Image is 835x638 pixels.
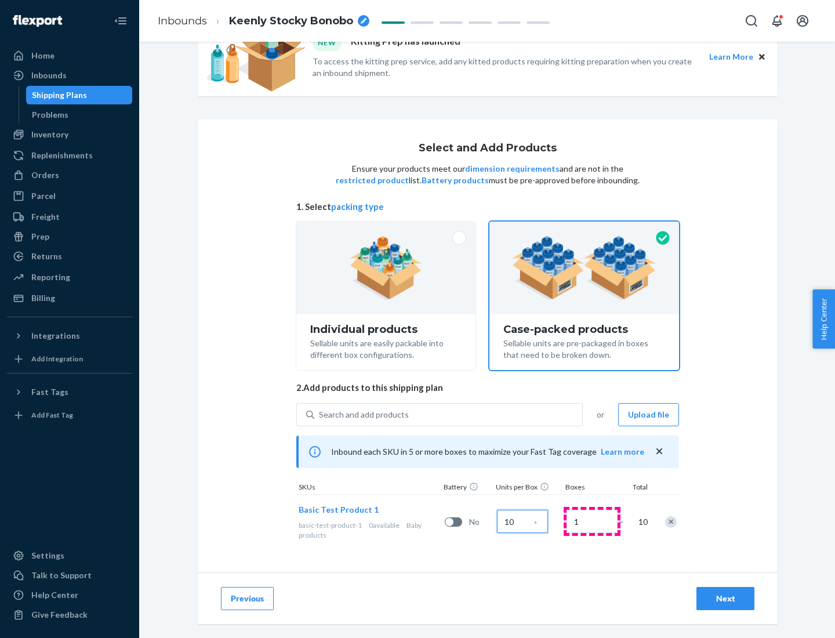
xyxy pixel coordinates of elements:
button: Open Search Box [740,9,763,32]
p: To access the kitting prep service, add any kitted products requiring kitting preparation when yo... [313,56,699,79]
div: Baby products [299,520,440,540]
div: Individual products [310,324,462,335]
a: Freight [7,208,132,226]
h1: Select and Add Products [419,143,557,154]
p: Kitting Prep has launched [351,35,460,50]
div: SKUs [296,482,441,494]
button: Open account menu [791,9,814,32]
button: dimension requirements [465,163,560,175]
button: close [654,445,665,458]
div: Parcel [31,190,56,202]
span: 1. Select [296,201,679,213]
a: Inventory [7,125,132,144]
div: Help Center [31,589,78,601]
button: packing type [331,201,384,213]
div: Units per Box [493,482,563,494]
div: Returns [31,251,62,262]
div: Sellable units are pre-packaged in boxes that need to be broken down. [503,335,665,361]
div: Replenishments [31,150,93,161]
img: Flexport logo [13,15,62,27]
div: Battery [441,482,493,494]
button: Integrations [7,327,132,345]
a: Add Integration [7,350,132,368]
div: Add Fast Tag [31,410,73,420]
span: 2. Add products to this shipping plan [296,382,679,394]
img: individual-pack.facf35554cb0f1810c75b2bd6df2d64e.png [350,236,422,300]
a: Replenishments [7,146,132,165]
span: Keenly Stocky Bonobo [229,14,353,29]
a: Billing [7,289,132,307]
div: Fast Tags [31,386,68,398]
div: Freight [31,211,60,223]
button: Help Center [812,289,835,349]
a: Home [7,46,132,65]
div: Add Integration [31,354,83,364]
div: Inventory [31,129,68,140]
input: Number of boxes [567,510,618,533]
a: Prep [7,227,132,246]
span: Basic Test Product 1 [299,505,379,514]
div: Inbounds [31,70,67,81]
a: Settings [7,546,132,565]
a: Orders [7,166,132,184]
a: Returns [7,247,132,266]
a: Parcel [7,187,132,205]
button: Previous [221,587,274,610]
div: Shipping Plans [32,89,87,101]
div: Search and add products [319,409,409,420]
button: Battery products [422,175,489,186]
span: = [619,516,630,528]
img: case-pack.59cecea509d18c883b923b81aeac6d0b.png [512,236,656,300]
span: No [469,516,492,528]
div: Next [706,593,745,604]
a: Add Fast Tag [7,406,132,425]
button: Learn More [709,50,753,63]
button: Fast Tags [7,383,132,401]
span: 0 available [369,521,400,530]
button: Close [756,50,768,63]
p: Ensure your products meet our and are not in the list. must be pre-approved before inbounding. [335,163,641,186]
div: Billing [31,292,55,304]
span: or [597,409,604,420]
span: basic-test-product-1 [299,521,362,530]
button: Give Feedback [7,606,132,624]
div: Remove Item [665,516,677,528]
div: Case-packed products [503,324,665,335]
a: Shipping Plans [26,86,133,104]
button: Learn more [601,446,644,458]
button: Close Navigation [109,9,132,32]
button: restricted product [336,175,409,186]
ol: breadcrumbs [148,4,379,38]
input: Case Quantity [497,510,548,533]
div: Total [621,482,650,494]
div: Talk to Support [31,570,92,581]
a: Problems [26,106,133,124]
div: Home [31,50,55,61]
div: Inbound each SKU in 5 or more boxes to maximize your Fast Tag coverage [296,436,679,468]
button: Basic Test Product 1 [299,504,379,516]
div: Reporting [31,271,70,283]
div: Boxes [563,482,621,494]
div: Settings [31,550,64,561]
button: Open notifications [765,9,789,32]
a: Talk to Support [7,566,132,585]
div: Problems [32,109,68,121]
div: NEW [313,35,342,50]
div: Sellable units are easily packable into different box configurations. [310,335,462,361]
a: Reporting [7,268,132,287]
a: Inbounds [158,14,207,27]
div: Prep [31,231,49,242]
a: Inbounds [7,66,132,85]
a: Help Center [7,586,132,604]
div: Orders [31,169,59,181]
button: Upload file [618,403,679,426]
div: Integrations [31,330,80,342]
span: 10 [636,516,648,528]
button: Next [696,587,754,610]
div: Give Feedback [31,609,88,621]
